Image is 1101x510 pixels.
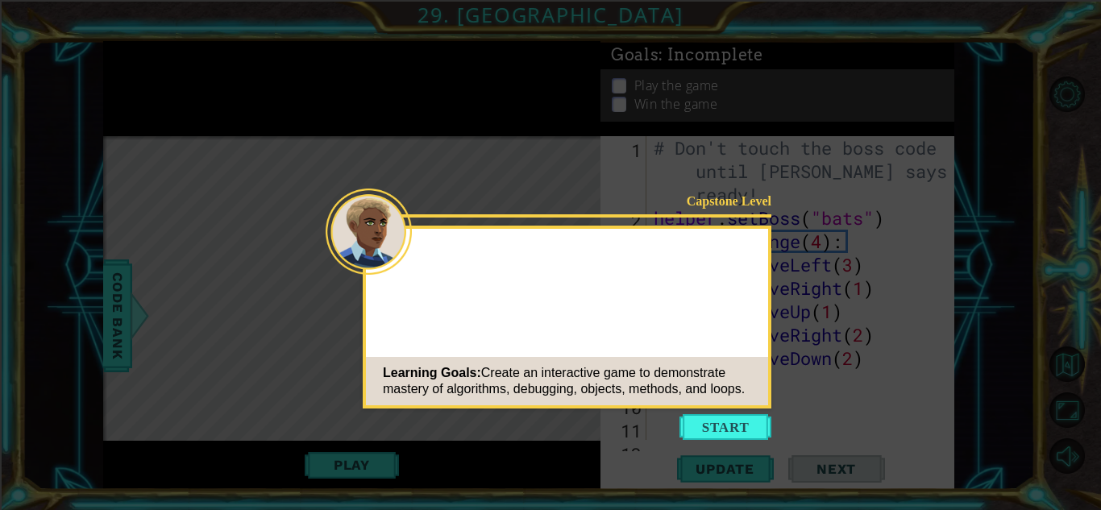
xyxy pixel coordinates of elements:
[383,366,745,396] span: Create an interactive game to demonstrate mastery of algorithms, debugging, objects, methods, and...
[669,193,771,209] div: Capstone Level
[6,35,1095,50] div: Move To ...
[6,50,1095,64] div: Delete
[6,79,1095,93] div: Sign out
[679,414,771,440] button: Start
[6,64,1095,79] div: Options
[6,6,1095,21] div: Sort A > Z
[383,366,481,379] span: Learning Goals:
[6,108,1095,122] div: Move To ...
[6,93,1095,108] div: Rename
[6,21,1095,35] div: Sort New > Old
